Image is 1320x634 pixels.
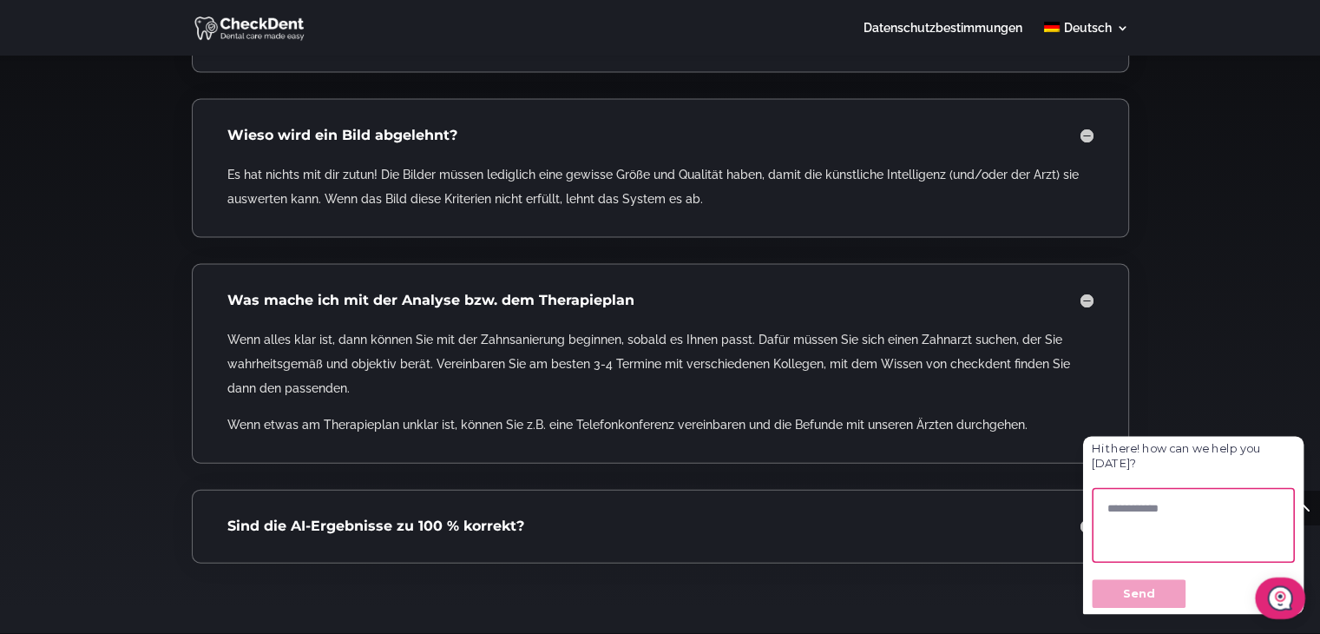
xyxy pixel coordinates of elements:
[25,219,142,255] button: Send
[227,291,1093,310] h4: Was mache ich mit der Analyse bzw. dem Therapieplan
[864,22,1022,56] a: Datenschutzbestimmungen
[25,46,279,83] p: Hi there! how can we help you [DATE]?
[227,162,1093,211] p: Es hat nichts mit dir zutun! Die Bilder müssen lediglich eine gewisse Größe und Qualität haben, d...
[194,14,306,42] img: CheckDent
[227,327,1093,413] p: Wenn alles klar ist, dann können Sie mit der Zahnsanierung beginnen, sobald es Ihnen passt. Dafür...
[227,517,1093,536] h4: Sind die AI-Ergebnisse zu 100 % korrekt?
[1064,21,1112,35] span: Deutsch
[227,413,1093,437] p: Wenn etwas am Therapieplan unklar ist, können Sie z.B. eine Telefonkonferenz vereinbaren und die ...
[227,126,1093,145] h4: Wieso wird ein Bild abgelehnt?
[1044,22,1128,56] a: Deutsch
